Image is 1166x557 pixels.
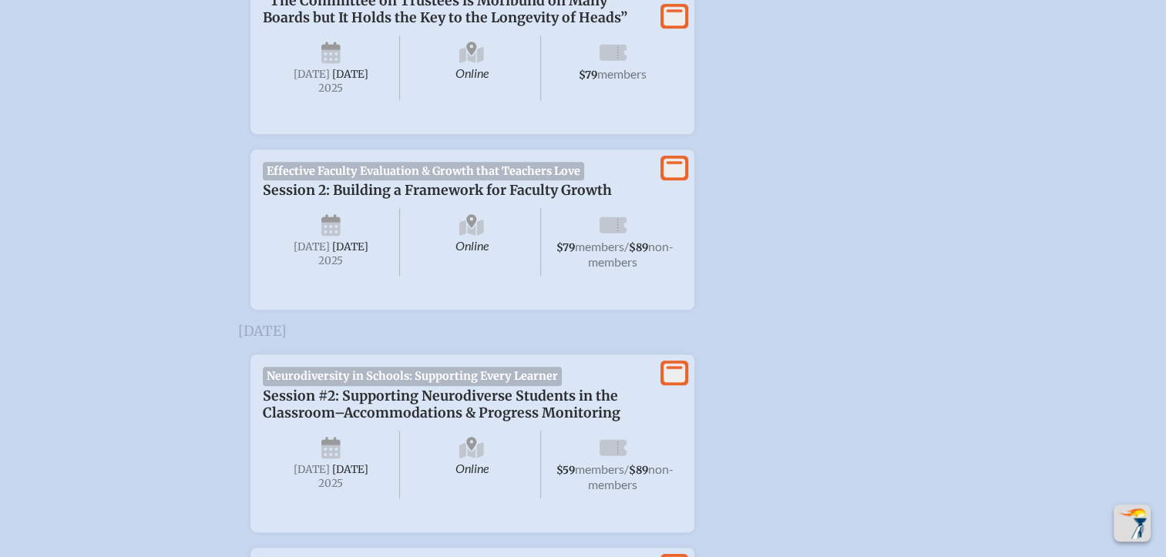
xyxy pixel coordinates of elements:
[263,162,585,180] span: Effective Faculty Evaluation & Growth that Teachers Love
[332,240,368,253] span: [DATE]
[579,69,597,82] span: $79
[238,324,929,339] h3: [DATE]
[294,240,330,253] span: [DATE]
[1117,508,1148,539] img: To the top
[629,241,648,254] span: $89
[263,388,620,421] span: Session #2: Supporting Neurodiverse Students in the Classroom–Accommodations & Progress Monitoring
[556,241,575,254] span: $79
[588,239,674,269] span: non-members
[403,431,541,498] span: Online
[629,464,648,477] span: $89
[575,461,624,476] span: members
[294,463,330,476] span: [DATE]
[332,68,368,81] span: [DATE]
[403,208,541,276] span: Online
[275,255,388,267] span: 2025
[403,35,541,100] span: Online
[294,68,330,81] span: [DATE]
[575,239,624,253] span: members
[624,239,629,253] span: /
[588,461,674,492] span: non-members
[597,66,647,81] span: members
[275,82,388,94] span: 2025
[263,367,563,385] span: Neurodiversity in Schools: Supporting Every Learner
[275,478,388,489] span: 2025
[332,463,368,476] span: [DATE]
[556,464,575,477] span: $59
[1114,505,1151,542] button: Scroll Top
[624,461,629,476] span: /
[263,182,612,199] span: Session 2: Building a Framework for Faculty Growth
